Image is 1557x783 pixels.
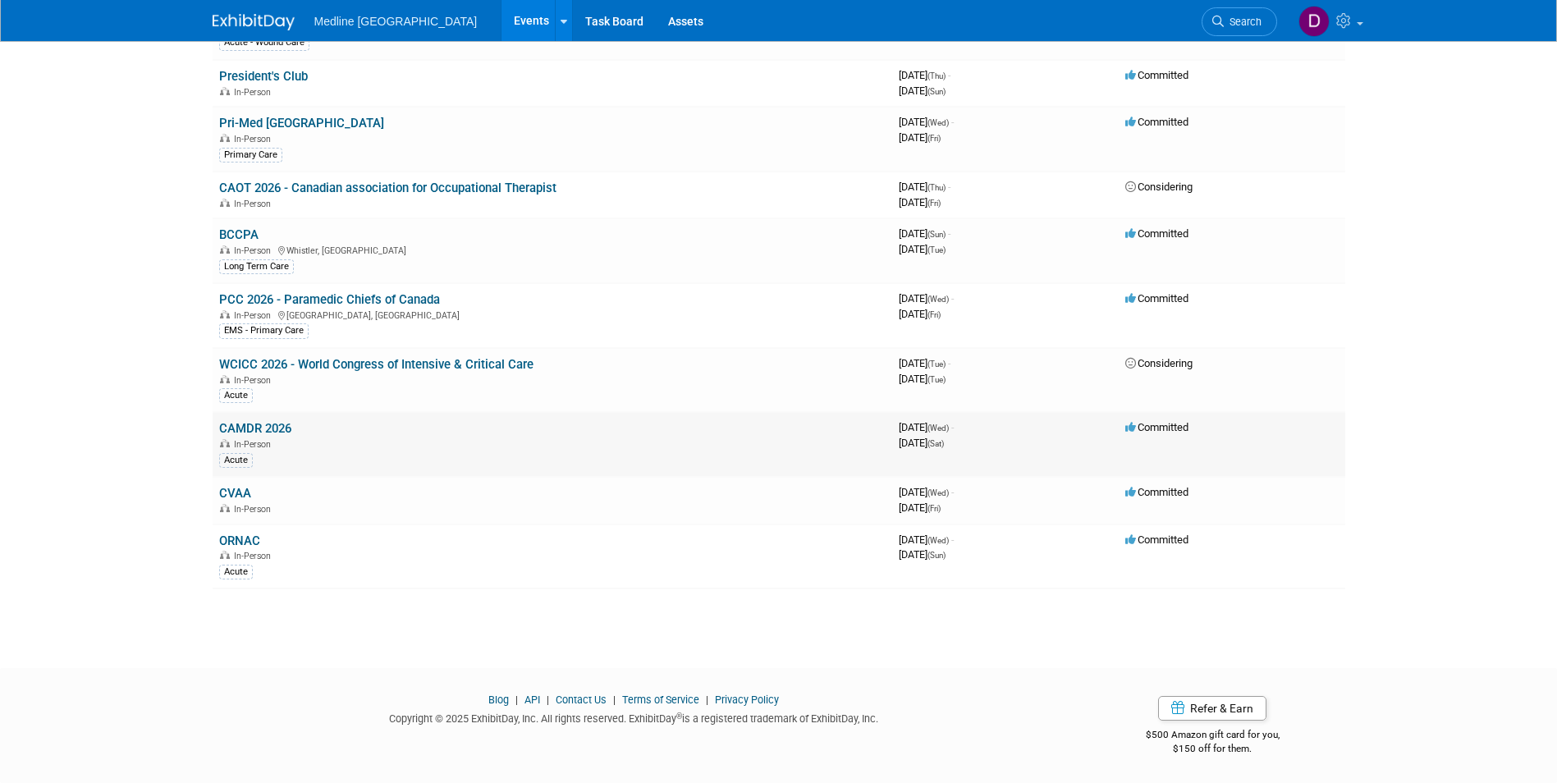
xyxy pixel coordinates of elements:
[899,131,941,144] span: [DATE]
[1125,227,1188,240] span: Committed
[899,292,954,304] span: [DATE]
[715,694,779,706] a: Privacy Policy
[1224,16,1262,28] span: Search
[213,707,1056,726] div: Copyright © 2025 ExhibitDay, Inc. All rights reserved. ExhibitDay is a registered trademark of Ex...
[213,14,295,30] img: ExhibitDay
[927,87,946,96] span: (Sun)
[1125,181,1193,193] span: Considering
[899,308,941,320] span: [DATE]
[219,357,534,372] a: WCICC 2026 - World Congress of Intensive & Critical Care
[219,116,384,130] a: Pri-Med [GEOGRAPHIC_DATA]
[314,15,478,28] span: Medline [GEOGRAPHIC_DATA]
[948,227,950,240] span: -
[899,357,950,369] span: [DATE]
[1125,421,1188,433] span: Committed
[543,694,553,706] span: |
[899,373,946,385] span: [DATE]
[951,533,954,546] span: -
[219,227,259,242] a: BCCPA
[1202,7,1277,36] a: Search
[234,134,276,144] span: In-Person
[556,694,607,706] a: Contact Us
[927,183,946,192] span: (Thu)
[220,245,230,254] img: In-Person Event
[234,87,276,98] span: In-Person
[220,87,230,95] img: In-Person Event
[927,504,941,513] span: (Fri)
[899,437,944,449] span: [DATE]
[234,199,276,209] span: In-Person
[219,453,253,468] div: Acute
[488,694,509,706] a: Blog
[219,69,308,84] a: President's Club
[899,181,950,193] span: [DATE]
[219,565,253,579] div: Acute
[899,501,941,514] span: [DATE]
[927,118,949,127] span: (Wed)
[1125,533,1188,546] span: Committed
[927,230,946,239] span: (Sun)
[219,181,556,195] a: CAOT 2026 - Canadian association for Occupational Therapist
[219,308,886,321] div: [GEOGRAPHIC_DATA], [GEOGRAPHIC_DATA]
[927,134,941,143] span: (Fri)
[234,310,276,321] span: In-Person
[927,295,949,304] span: (Wed)
[1125,69,1188,81] span: Committed
[927,536,949,545] span: (Wed)
[927,310,941,319] span: (Fri)
[1125,292,1188,304] span: Committed
[951,116,954,128] span: -
[676,712,682,721] sup: ®
[1080,742,1345,756] div: $150 off for them.
[948,69,950,81] span: -
[219,486,251,501] a: CVAA
[219,323,309,338] div: EMS - Primary Care
[220,310,230,318] img: In-Person Event
[899,548,946,561] span: [DATE]
[234,439,276,450] span: In-Person
[951,421,954,433] span: -
[1158,696,1266,721] a: Refer & Earn
[1125,486,1188,498] span: Committed
[1125,357,1193,369] span: Considering
[948,357,950,369] span: -
[524,694,540,706] a: API
[899,69,950,81] span: [DATE]
[219,388,253,403] div: Acute
[219,292,440,307] a: PCC 2026 - Paramedic Chiefs of Canada
[622,694,699,706] a: Terms of Service
[899,116,954,128] span: [DATE]
[951,486,954,498] span: -
[219,35,309,50] div: Acute - Wound Care
[927,71,946,80] span: (Thu)
[899,196,941,208] span: [DATE]
[927,375,946,384] span: (Tue)
[609,694,620,706] span: |
[702,694,712,706] span: |
[234,504,276,515] span: In-Person
[234,245,276,256] span: In-Person
[899,227,950,240] span: [DATE]
[219,148,282,163] div: Primary Care
[899,533,954,546] span: [DATE]
[948,181,950,193] span: -
[220,134,230,142] img: In-Person Event
[927,359,946,369] span: (Tue)
[927,439,944,448] span: (Sat)
[234,551,276,561] span: In-Person
[219,259,294,274] div: Long Term Care
[927,488,949,497] span: (Wed)
[1080,717,1345,755] div: $500 Amazon gift card for you,
[899,85,946,97] span: [DATE]
[220,551,230,559] img: In-Person Event
[899,243,946,255] span: [DATE]
[219,533,260,548] a: ORNAC
[899,486,954,498] span: [DATE]
[951,292,954,304] span: -
[899,421,954,433] span: [DATE]
[220,375,230,383] img: In-Person Event
[1125,116,1188,128] span: Committed
[927,551,946,560] span: (Sun)
[220,199,230,207] img: In-Person Event
[220,504,230,512] img: In-Person Event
